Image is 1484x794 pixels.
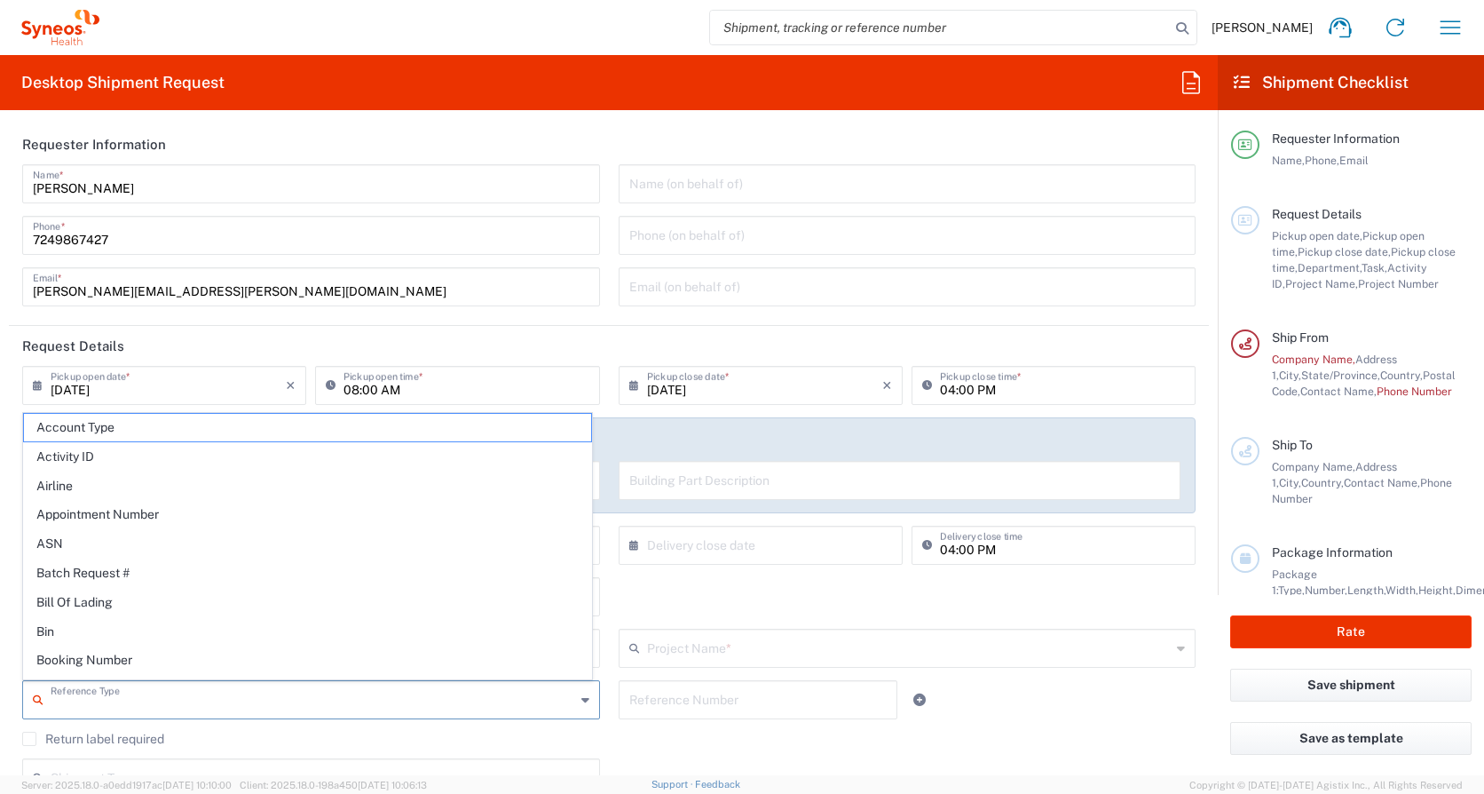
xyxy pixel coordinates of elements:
[1272,545,1393,560] span: Package Information
[1358,277,1439,290] span: Project Number
[1234,72,1409,93] h2: Shipment Checklist
[1279,369,1301,382] span: City,
[1272,353,1355,366] span: Company Name,
[1305,154,1339,167] span: Phone,
[24,647,591,674] span: Booking Number
[1272,207,1362,221] span: Request Details
[1272,438,1313,452] span: Ship To
[24,530,591,558] span: ASN
[710,11,1170,44] input: Shipment, tracking or reference number
[1385,584,1418,597] span: Width,
[1272,568,1317,597] span: Package 1:
[1301,369,1380,382] span: State/Province,
[286,371,296,400] i: ×
[1300,385,1377,398] span: Contact Name,
[21,780,232,790] span: Server: 2025.18.0-a0edd1917ac
[24,414,591,441] span: Account Type
[1272,229,1362,242] span: Pickup open date,
[1298,245,1391,258] span: Pickup close date,
[24,589,591,616] span: Bill Of Lading
[162,780,232,790] span: [DATE] 10:10:00
[1347,584,1385,597] span: Length,
[1230,722,1472,755] button: Save as template
[24,560,591,587] span: Batch Request #
[24,501,591,528] span: Appointment Number
[1285,277,1358,290] span: Project Name,
[1272,154,1305,167] span: Name,
[651,779,696,790] a: Support
[695,779,740,790] a: Feedback
[22,732,164,746] label: Return label required
[1380,369,1423,382] span: Country,
[907,687,932,712] a: Add Reference
[1212,20,1313,36] span: [PERSON_NAME]
[1230,615,1472,648] button: Rate
[22,136,166,154] h2: Requester Information
[21,72,225,93] h2: Desktop Shipment Request
[1377,385,1452,398] span: Phone Number
[1339,154,1369,167] span: Email
[1279,476,1301,489] span: City,
[24,472,591,500] span: Airline
[882,371,892,400] i: ×
[1298,261,1362,274] span: Department,
[1272,330,1329,345] span: Ship From
[1272,460,1355,473] span: Company Name,
[24,676,591,703] span: Booking Request ID
[24,443,591,471] span: Activity ID
[1301,476,1344,489] span: Country,
[22,337,124,355] h2: Request Details
[1189,777,1463,793] span: Copyright © [DATE]-[DATE] Agistix Inc., All Rights Reserved
[240,780,427,790] span: Client: 2025.18.0-198a450
[1362,261,1387,274] span: Task,
[1344,476,1420,489] span: Contact Name,
[1272,131,1400,146] span: Requester Information
[358,780,427,790] span: [DATE] 10:06:13
[1278,584,1305,597] span: Type,
[24,618,591,646] span: Bin
[1305,584,1347,597] span: Number,
[1230,669,1472,702] button: Save shipment
[1418,584,1456,597] span: Height,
